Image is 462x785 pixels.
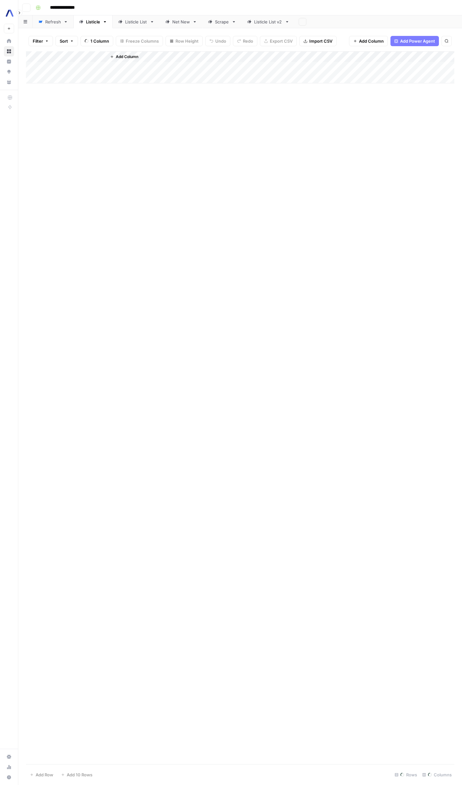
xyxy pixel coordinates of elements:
[73,15,113,28] a: Listicle
[349,36,388,46] button: Add Column
[126,38,159,44] span: Freeze Columns
[254,19,282,25] div: Listicle List v2
[29,36,53,46] button: Filter
[86,19,100,25] div: Listicle
[205,36,230,46] button: Undo
[420,770,454,780] div: Columns
[390,36,439,46] button: Add Power Agent
[233,36,257,46] button: Redo
[57,770,96,780] button: Add 10 Rows
[90,38,109,44] span: 1 Column
[116,54,138,60] span: Add Column
[242,15,295,28] a: Listicle List v2
[400,38,435,44] span: Add Power Agent
[67,772,92,778] span: Add 10 Rows
[45,19,61,25] div: Refresh
[56,36,78,46] button: Sort
[116,36,163,46] button: Freeze Columns
[60,38,68,44] span: Sort
[4,772,14,782] button: Help + Support
[175,38,199,44] span: Row Height
[4,56,14,67] a: Insights
[270,38,293,44] span: Export CSV
[4,77,14,87] a: Your Data
[4,762,14,772] a: Usage
[125,19,147,25] div: Listicle List
[4,7,15,19] img: AssemblyAI Logo
[113,15,160,28] a: Listicle List
[81,36,113,46] button: 1 Column
[309,38,332,44] span: Import CSV
[243,38,253,44] span: Redo
[36,772,53,778] span: Add Row
[392,770,420,780] div: Rows
[160,15,202,28] a: Net New
[33,38,43,44] span: Filter
[4,46,14,56] a: Browse
[4,752,14,762] a: Settings
[359,38,384,44] span: Add Column
[215,38,226,44] span: Undo
[215,19,229,25] div: Scrape
[202,15,242,28] a: Scrape
[4,67,14,77] a: Opportunities
[26,770,57,780] button: Add Row
[33,15,73,28] a: Refresh
[172,19,190,25] div: Net New
[107,53,141,61] button: Add Column
[260,36,297,46] button: Export CSV
[4,5,14,21] button: Workspace: AssemblyAI
[299,36,337,46] button: Import CSV
[4,36,14,46] a: Home
[166,36,203,46] button: Row Height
